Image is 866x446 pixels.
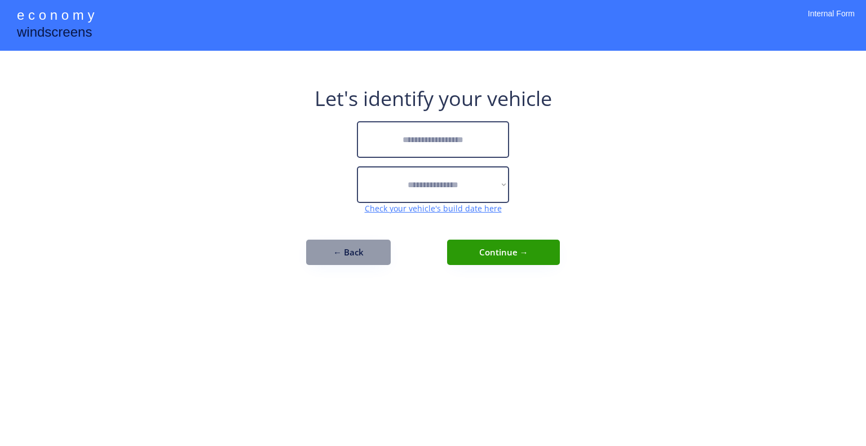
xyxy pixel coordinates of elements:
[315,85,552,113] div: Let's identify your vehicle
[306,240,391,265] button: ← Back
[447,240,560,265] button: Continue →
[808,8,855,34] div: Internal Form
[365,203,502,214] a: Check your vehicle's build date here
[17,23,92,45] div: windscreens
[17,6,94,27] div: e c o n o m y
